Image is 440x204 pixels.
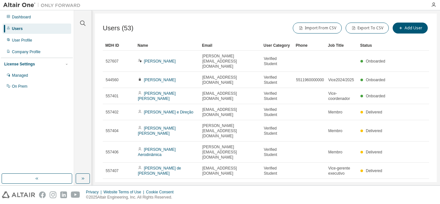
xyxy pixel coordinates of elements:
div: User Profile [12,38,32,43]
span: Delivered [366,150,382,154]
span: [EMAIL_ADDRESS][DOMAIN_NAME] [202,182,258,192]
span: Verified Student [264,182,290,192]
span: Vice-gerente executivo [328,166,355,176]
span: Vice-coordenador [328,91,355,101]
span: [PERSON_NAME][EMAIL_ADDRESS][DOMAIN_NAME] [202,123,258,139]
span: Verified Student [264,75,290,85]
span: [EMAIL_ADDRESS][DOMAIN_NAME] [202,91,258,101]
div: Job Title [328,40,355,51]
button: Import From CSV [293,23,342,34]
a: [PERSON_NAME] [PERSON_NAME] [138,91,176,101]
div: Dashboard [12,15,31,20]
a: [PERSON_NAME] [144,59,176,63]
div: Status [360,40,387,51]
div: User Category [263,40,291,51]
span: 557401 [106,93,119,99]
span: [PERSON_NAME][EMAIL_ADDRESS][DOMAIN_NAME] [202,144,258,160]
span: Membro [328,110,342,115]
img: facebook.svg [39,191,46,198]
span: Users (53) [103,24,133,32]
div: Website Terms of Use [103,189,146,195]
span: 557407 [106,168,119,173]
div: Phone [296,40,323,51]
span: Verified Student [264,126,290,136]
a: [PERSON_NAME] de [PERSON_NAME] [138,166,181,176]
a: [PERSON_NAME] [144,78,176,82]
img: altair_logo.svg [2,191,35,198]
span: Vice2024/2025 [328,77,354,83]
a: [PERSON_NAME] [PERSON_NAME] [138,126,176,136]
span: Membro [328,128,342,133]
span: Delivered [366,110,382,114]
div: Email [202,40,258,51]
img: instagram.svg [50,191,56,198]
span: 527607 [106,59,119,64]
span: Delivered [366,129,382,133]
button: Export To CSV [346,23,389,34]
span: 557404 [106,128,119,133]
a: [PERSON_NAME] Aerodinâmica [138,147,176,157]
img: linkedin.svg [60,191,67,198]
span: [EMAIL_ADDRESS][DOMAIN_NAME] [202,75,258,85]
div: Name [138,40,197,51]
div: Managed [12,73,28,78]
span: Onboarded [366,59,385,63]
div: Cookie Consent [146,189,177,195]
div: Privacy [86,189,103,195]
span: Verified Student [264,56,290,66]
div: MDH ID [105,40,132,51]
div: Company Profile [12,49,41,54]
span: 557406 [106,150,119,155]
span: [PERSON_NAME][EMAIL_ADDRESS][DOMAIN_NAME] [202,53,258,69]
button: Add User [393,23,428,34]
span: Verified Student [264,166,290,176]
span: 544560 [106,77,119,83]
span: 557402 [106,110,119,115]
span: Verified Student [264,107,290,117]
p: © 2025 Altair Engineering, Inc. All Rights Reserved. [86,195,177,200]
img: youtube.svg [71,191,80,198]
a: [PERSON_NAME] e Direção [144,110,193,114]
span: [EMAIL_ADDRESS][DOMAIN_NAME] [202,107,258,117]
span: [EMAIL_ADDRESS][DOMAIN_NAME] [202,166,258,176]
div: Users [12,26,23,31]
div: On Prem [12,84,27,89]
span: Onboarded [366,94,385,98]
img: Altair One [3,2,84,8]
span: Delivered [366,169,382,173]
span: Verified Student [264,91,290,101]
span: 5511960000000 [296,77,324,83]
span: Membro [328,150,342,155]
span: Onboarded [366,78,385,82]
div: License Settings [4,62,35,67]
span: Verified Student [264,147,290,157]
